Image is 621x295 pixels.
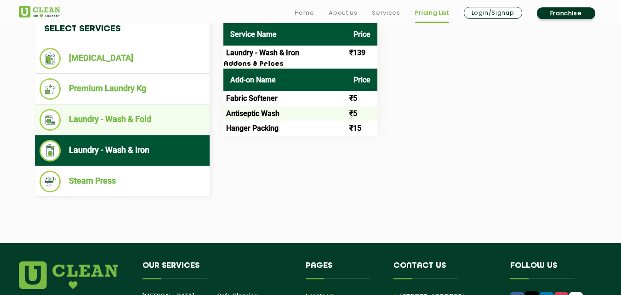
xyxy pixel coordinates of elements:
li: Laundry - Wash & Iron [40,140,205,162]
a: Franchise [537,7,595,19]
img: Laundry - Wash & Iron [40,140,61,162]
td: Laundry - Wash & Iron [223,46,347,60]
img: Dry Cleaning [40,48,61,69]
li: Steam Press [40,171,205,192]
td: Hanger Packing [223,121,347,135]
h4: Select Services [35,15,210,43]
h4: Our Services [142,261,292,279]
h4: Pages [306,261,380,279]
img: logo.png [19,261,118,289]
h3: Addons & Prices [223,60,377,69]
li: [MEDICAL_DATA] [40,48,205,69]
td: ₹139 [347,46,377,60]
th: Price [347,69,377,91]
td: Fabric Softener [223,91,347,106]
a: About us [329,7,357,18]
th: Service Name [223,23,347,46]
img: Laundry - Wash & Fold [40,109,61,131]
a: Home [295,7,314,18]
th: Price [347,23,377,46]
td: ₹5 [347,106,377,121]
h4: Follow us [510,261,591,279]
td: ₹5 [347,91,377,106]
li: Premium Laundry Kg [40,78,205,100]
img: Steam Press [40,171,61,192]
h4: Contact us [393,261,496,279]
a: Pricing List [415,7,449,18]
a: Login/Signup [464,7,522,19]
img: Premium Laundry Kg [40,78,61,100]
td: ₹15 [347,121,377,135]
td: Antiseptic Wash [223,106,347,121]
li: Laundry - Wash & Fold [40,109,205,131]
a: Services [372,7,400,18]
th: Add-on Name [223,69,347,91]
img: UClean Laundry and Dry Cleaning [19,6,60,17]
